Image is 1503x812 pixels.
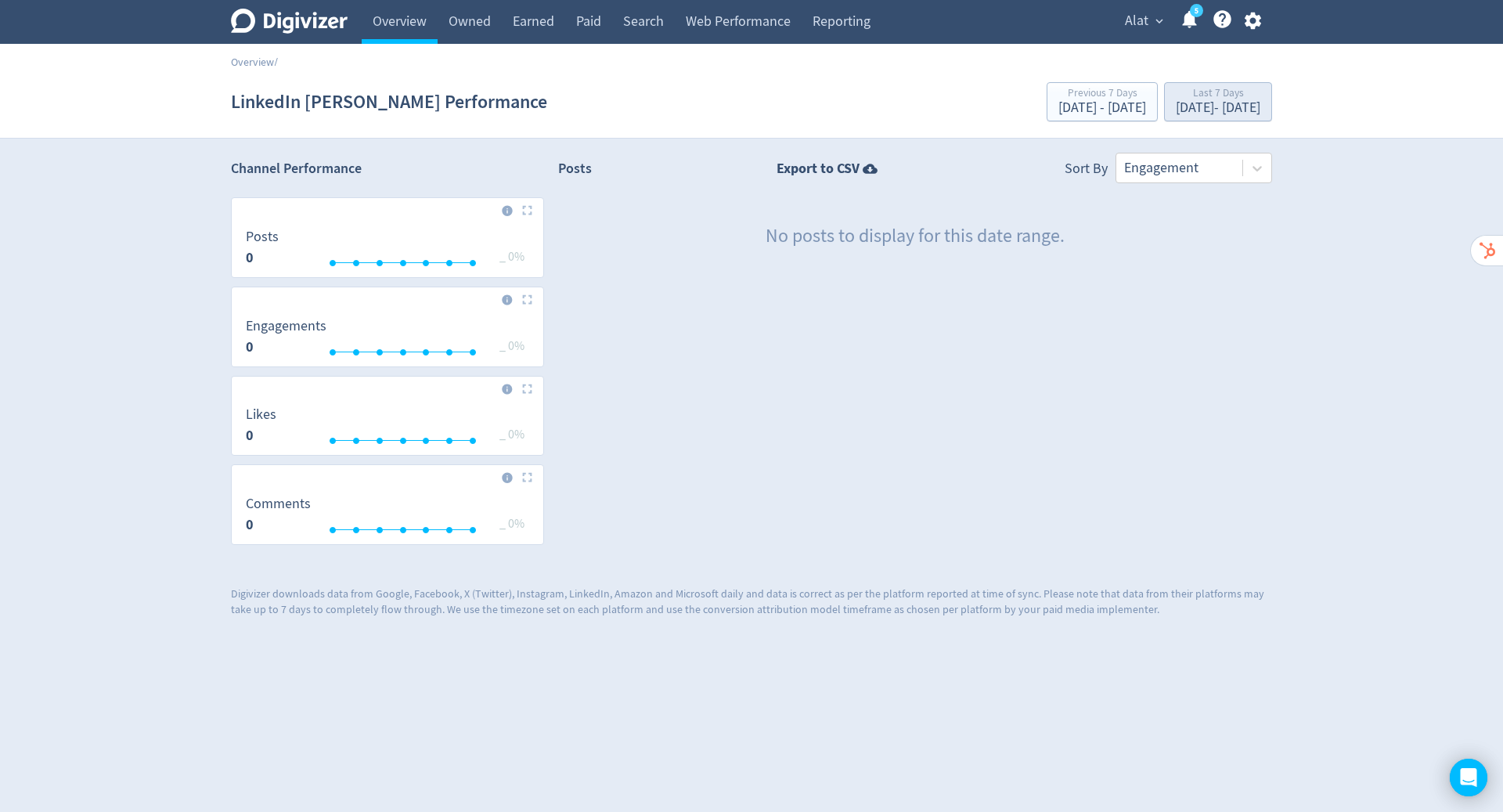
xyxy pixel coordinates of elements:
span: Alat [1125,9,1148,34]
span: expand_more [1152,14,1166,28]
h1: LinkedIn [PERSON_NAME] Performance [231,77,547,127]
span: _ 0% [499,427,524,442]
text: 5 [1195,5,1198,16]
div: Open Intercom Messenger [1450,759,1487,796]
img: Placeholder [522,294,532,305]
dt: Posts [246,228,279,246]
div: [DATE] - [DATE] [1176,101,1260,115]
h2: Posts [558,159,592,183]
svg: Engagements 0 [238,319,537,360]
strong: 0 [246,515,254,534]
button: Alat [1119,9,1167,34]
span: _ 0% [499,516,524,532]
div: Last 7 Days [1176,88,1260,101]
img: Placeholder [522,472,532,482]
h2: Channel Performance [231,159,544,179]
img: Placeholder [522,205,532,215]
strong: 0 [246,426,254,445]
strong: 0 [246,337,254,356]
dt: Comments [246,495,311,513]
button: Previous 7 Days[DATE] - [DATE] [1047,82,1158,121]
svg: Comments 0 [238,496,537,538]
p: No posts to display for this date range. [766,223,1065,250]
span: _ 0% [499,249,524,265]
svg: Likes 0 [238,407,537,449]
dt: Likes [246,406,276,424]
p: Digivizer downloads data from Google, Facebook, X (Twitter), Instagram, LinkedIn, Amazon and Micr... [231,586,1272,617]
strong: 0 [246,248,254,267]
div: Sort By [1065,159,1108,183]
strong: Export to CSV [777,159,860,179]
span: / [274,55,278,69]
button: Last 7 Days[DATE]- [DATE] [1164,82,1272,121]
div: [DATE] - [DATE] [1058,101,1146,115]
div: Previous 7 Days [1058,88,1146,101]
svg: Posts 0 [238,229,537,271]
a: 5 [1190,4,1203,17]
dt: Engagements [246,317,326,335]
a: Overview [231,55,274,69]
img: Placeholder [522,384,532,394]
span: _ 0% [499,338,524,354]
